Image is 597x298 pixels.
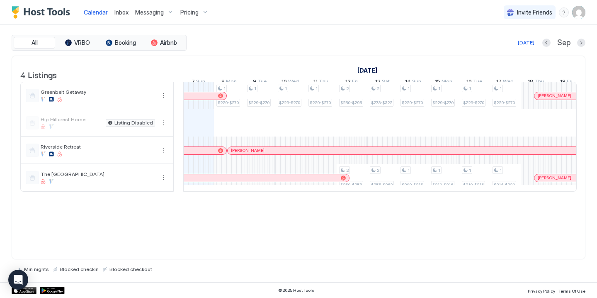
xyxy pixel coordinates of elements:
[180,9,199,16] span: Pricing
[311,76,330,88] a: September 11, 2025
[319,78,328,87] span: Thu
[248,100,269,105] span: $229-$270
[528,286,555,295] a: Privacy Policy
[158,173,168,183] button: More options
[494,76,516,88] a: September 17, 2025
[158,90,168,100] button: More options
[538,93,571,98] span: [PERSON_NAME]
[114,9,129,16] span: Inbox
[559,7,569,17] div: menu
[219,76,239,88] a: September 8, 2025
[469,86,471,91] span: 1
[346,168,349,173] span: 2
[12,6,74,19] a: Host Tools Logo
[345,78,351,87] span: 12
[503,78,514,87] span: Wed
[279,100,300,105] span: $229-$270
[405,78,411,87] span: 14
[442,78,452,87] span: Mon
[518,39,534,46] div: [DATE]
[315,86,318,91] span: 1
[285,86,287,91] span: 1
[403,76,423,88] a: September 14, 2025
[57,37,98,49] button: VRBO
[567,78,573,87] span: Fri
[41,144,155,150] span: Riverside Retreat
[534,78,544,87] span: Thu
[355,64,379,76] a: September 1, 2025
[438,86,440,91] span: 1
[251,76,269,88] a: September 9, 2025
[160,39,177,46] span: Airbnb
[24,266,49,272] span: Min nights
[438,168,440,173] span: 1
[340,100,362,105] span: $250-$295
[352,78,358,87] span: Fri
[496,78,502,87] span: 17
[8,270,28,290] div: Open Intercom Messenger
[218,100,239,105] span: $229-$270
[373,76,392,88] a: September 13, 2025
[382,78,390,87] span: Sat
[41,116,102,122] span: Hip Hillcrest Home
[473,78,482,87] span: Tue
[14,37,55,49] button: All
[74,39,90,46] span: VRBO
[346,86,349,91] span: 2
[41,171,155,177] span: The [GEOGRAPHIC_DATA]
[12,35,187,51] div: tab-group
[517,9,552,16] span: Invite Friends
[254,86,256,91] span: 1
[135,9,164,16] span: Messaging
[560,78,565,87] span: 19
[408,168,410,173] span: 1
[196,78,205,87] span: Sun
[538,175,571,181] span: [PERSON_NAME]
[528,288,555,293] span: Privacy Policy
[432,182,453,188] span: $210-$216
[572,6,585,19] div: User profile
[223,86,226,91] span: 1
[158,118,168,128] div: menu
[189,76,207,88] a: September 7, 2025
[463,100,484,105] span: $229-$270
[517,38,536,48] button: [DATE]
[432,100,454,105] span: $229-$270
[221,78,225,87] span: 8
[343,76,360,88] a: September 12, 2025
[371,182,393,188] span: $255-$263
[288,78,299,87] span: Wed
[435,78,440,87] span: 15
[377,86,379,91] span: 2
[226,78,237,87] span: Mon
[143,37,184,49] button: Airbnb
[158,173,168,183] div: menu
[115,39,136,46] span: Booking
[466,78,472,87] span: 16
[158,145,168,155] div: menu
[158,145,168,155] button: More options
[469,168,471,173] span: 1
[377,168,379,173] span: 2
[412,78,421,87] span: Sun
[84,8,108,17] a: Calendar
[279,76,301,88] a: September 10, 2025
[526,76,546,88] a: September 18, 2025
[433,76,454,88] a: September 15, 2025
[402,100,423,105] span: $229-$270
[40,287,65,294] a: Google Play Store
[371,100,392,105] span: $273-$322
[100,37,141,49] button: Booking
[158,118,168,128] button: More options
[158,90,168,100] div: menu
[577,39,585,47] button: Next month
[114,8,129,17] a: Inbox
[253,78,256,87] span: 9
[109,266,152,272] span: Blocked checkout
[12,287,36,294] a: App Store
[257,78,267,87] span: Tue
[557,38,570,48] span: Sep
